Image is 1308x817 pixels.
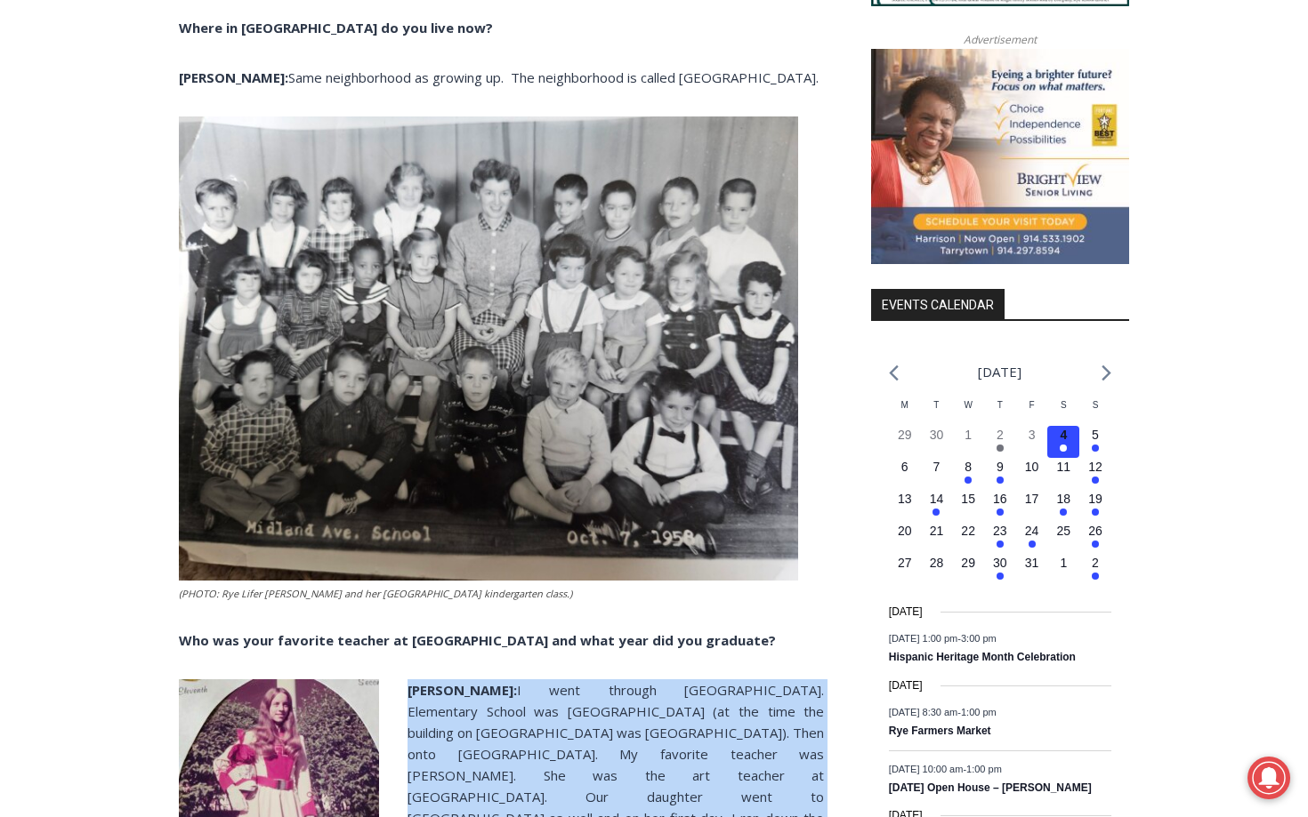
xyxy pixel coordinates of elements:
time: 21 [930,524,944,538]
li: [DATE] [978,360,1021,384]
span: S [1093,400,1099,410]
time: 17 [1025,492,1039,506]
time: 29 [961,556,975,570]
em: Has events [1092,477,1099,484]
div: 5 [186,150,194,168]
span: 3:00 pm [961,633,997,644]
em: Has events [997,509,1004,516]
button: 31 [1016,554,1048,586]
time: 7 [933,460,941,474]
em: Has events [997,541,1004,548]
button: 18 Has events [1047,490,1079,522]
time: 15 [961,492,975,506]
button: 1 [1047,554,1079,586]
b: Who was your favorite teacher at [GEOGRAPHIC_DATA] and what year did you graduate? [179,631,776,649]
button: 19 Has events [1079,490,1111,522]
time: 13 [898,492,912,506]
button: 20 [889,522,921,554]
button: 13 [889,490,921,522]
button: 7 [921,458,953,490]
time: 18 [1057,492,1071,506]
div: Sunday [1079,398,1111,426]
h2: Events Calendar [871,289,1005,319]
button: 1 [952,426,984,458]
button: 6 [889,458,921,490]
button: 22 [952,522,984,554]
div: / [198,150,203,168]
span: T [997,400,1003,410]
time: [DATE] [889,677,923,694]
span: [DATE] 1:00 pm [889,633,957,644]
time: 28 [930,556,944,570]
em: Has events [1092,509,1099,516]
time: 25 [1057,524,1071,538]
time: [DATE] [889,604,923,621]
time: 30 [993,556,1007,570]
button: 23 Has events [984,522,1016,554]
button: 16 Has events [984,490,1016,522]
span: M [901,400,908,410]
button: 17 [1016,490,1048,522]
div: "[PERSON_NAME] and I covered the [DATE] Parade, which was a really eye opening experience as I ha... [449,1,841,172]
div: Saturday [1047,398,1079,426]
img: Brightview Senior Living [871,49,1129,264]
button: 24 Has events [1016,522,1048,554]
b: [PERSON_NAME]: [408,681,517,699]
button: 2 Has events [1079,554,1111,586]
time: 16 [993,492,1007,506]
div: Monday [889,398,921,426]
button: 11 [1047,458,1079,490]
button: 8 Has events [952,458,984,490]
div: 6 [207,150,215,168]
time: 9 [997,460,1004,474]
time: 29 [898,428,912,442]
time: 4 [1060,428,1067,442]
button: 2 Has events [984,426,1016,458]
button: 29 [952,554,984,586]
time: 22 [961,524,975,538]
time: 12 [1088,460,1102,474]
div: Wednesday [952,398,984,426]
button: 21 [921,522,953,554]
span: S [1061,400,1067,410]
time: 6 [901,460,908,474]
span: F [1029,400,1035,410]
em: Has events [997,445,1004,452]
time: 5 [1092,428,1099,442]
time: 1 [965,428,972,442]
time: 11 [1057,460,1071,474]
button: 30 [921,426,953,458]
time: 2 [1092,556,1099,570]
span: Advertisement [946,31,1054,48]
em: Has events [1092,573,1099,580]
button: 27 [889,554,921,586]
time: 8 [965,460,972,474]
em: Has events [1092,445,1099,452]
a: [PERSON_NAME] Read Sanctuary Fall Fest: [DATE] [1,177,257,221]
time: 14 [930,492,944,506]
button: 14 Has events [921,490,953,522]
time: 24 [1025,524,1039,538]
em: Has events [1060,509,1067,516]
em: Has events [997,477,1004,484]
em: Has events [965,477,972,484]
time: 1 [1060,556,1067,570]
span: Intern @ [DOMAIN_NAME] [465,177,825,217]
a: [DATE] Open House – [PERSON_NAME] [889,781,1092,796]
button: 3 [1016,426,1048,458]
time: 3 [1029,428,1036,442]
button: 26 Has events [1079,522,1111,554]
span: [DATE] 10:00 am [889,764,964,774]
button: 28 [921,554,953,586]
em: Has events [997,573,1004,580]
span: 1:00 pm [966,764,1002,774]
button: 10 [1016,458,1048,490]
button: 9 Has events [984,458,1016,490]
a: Hispanic Heritage Month Celebration [889,651,1076,665]
em: Has events [1060,445,1067,452]
figcaption: (PHOTO: Rye Lifer [PERSON_NAME] and her [GEOGRAPHIC_DATA] kindergarten class.) [179,586,798,602]
button: 25 [1047,522,1079,554]
em: Has events [1029,541,1036,548]
time: 2 [997,428,1004,442]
